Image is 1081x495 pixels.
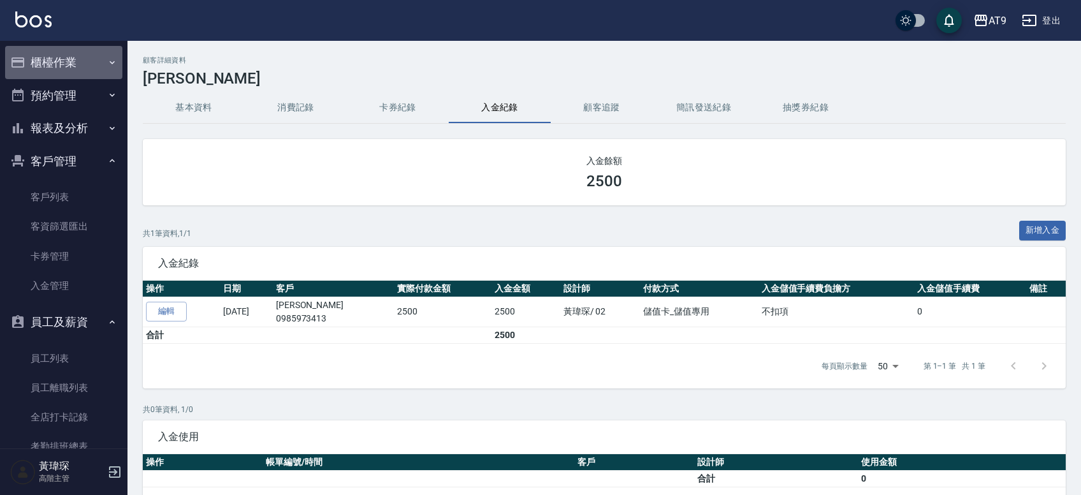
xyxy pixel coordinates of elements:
button: 新增入金 [1019,221,1066,240]
p: 共 0 筆資料, 1 / 0 [143,404,1066,415]
span: 入金紀錄 [158,257,1050,270]
button: 基本資料 [143,92,245,123]
td: 2500 [394,297,491,327]
button: 卡券紀錄 [347,92,449,123]
h2: 入金餘額 [158,154,1050,167]
button: 報表及分析 [5,112,122,145]
button: 消費記錄 [245,92,347,123]
button: 登出 [1017,9,1066,33]
a: 客資篩選匯出 [5,212,122,241]
a: 卡券管理 [5,242,122,271]
h3: 2500 [586,172,622,190]
th: 操作 [143,281,220,297]
p: 高階主管 [39,473,104,484]
th: 付款方式 [640,281,758,297]
td: 0 [858,470,1066,487]
td: 0 [914,297,1026,327]
h3: [PERSON_NAME] [143,70,1066,87]
td: 不扣項 [758,297,914,327]
img: Person [10,459,36,485]
th: 設計師 [694,454,858,471]
td: 合計 [694,470,858,487]
a: 員工列表 [5,344,122,373]
a: 入金管理 [5,271,122,300]
img: Logo [15,11,52,27]
th: 客戶 [273,281,394,297]
h2: 顧客詳細資料 [143,56,1066,64]
a: 編輯 [146,302,187,321]
th: 實際付款金額 [394,281,491,297]
button: 簡訊發送紀錄 [653,92,755,123]
th: 帳單編號/時間 [263,454,574,471]
th: 入金儲值手續費負擔方 [758,281,914,297]
span: 入金使用 [158,431,1050,443]
button: AT9 [968,8,1012,34]
td: [DATE] [220,297,273,327]
button: 入金紀錄 [449,92,551,123]
button: 客戶管理 [5,145,122,178]
td: 2500 [491,297,560,327]
th: 設計師 [560,281,640,297]
h5: 黃瑋琛 [39,460,104,473]
button: save [936,8,962,33]
th: 入金金額 [491,281,560,297]
button: 櫃檯作業 [5,46,122,79]
th: 日期 [220,281,273,297]
a: 客戶列表 [5,182,122,212]
p: 0985973413 [276,312,391,325]
th: 使用金額 [858,454,1066,471]
td: [PERSON_NAME] [273,297,394,327]
th: 操作 [143,454,263,471]
p: 每頁顯示數量 [822,360,867,372]
a: 全店打卡記錄 [5,403,122,432]
td: 儲值卡_儲值專用 [640,297,758,327]
div: AT9 [989,13,1006,29]
p: 第 1–1 筆 共 1 筆 [924,360,985,372]
button: 顧客追蹤 [551,92,653,123]
div: 50 [873,349,903,383]
td: 2500 [491,327,560,343]
a: 員工離職列表 [5,373,122,403]
td: 合計 [143,327,220,343]
a: 考勤排班總表 [5,432,122,461]
th: 備註 [1026,281,1066,297]
button: 員工及薪資 [5,306,122,339]
th: 客戶 [574,454,694,471]
button: 抽獎券紀錄 [755,92,857,123]
button: 預約管理 [5,79,122,112]
td: 黃瑋琛 / 02 [560,297,640,327]
p: 共 1 筆資料, 1 / 1 [143,228,191,239]
th: 入金儲值手續費 [914,281,1026,297]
